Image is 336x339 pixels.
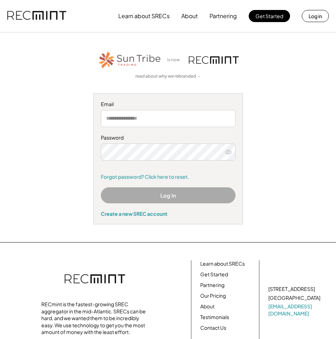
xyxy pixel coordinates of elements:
img: recmint-logotype%403x.png [64,267,125,292]
div: Email [101,101,236,108]
button: Get Started [249,10,290,22]
div: [STREET_ADDRESS] [268,286,315,293]
button: Partnering [210,9,237,23]
img: STT_Horizontal_Logo%2B-%2BColor.png [98,50,162,70]
button: Log in [302,10,329,22]
div: RECmint is the fastest-growing SREC aggregator in the mid-Atlantic. SRECs can be hard, and we wan... [41,301,148,336]
img: recmint-logotype%403x.png [189,56,239,64]
a: Partnering [200,282,224,289]
a: read about why we rebranded → [135,73,201,79]
img: recmint-logotype%403x.png [7,4,66,28]
a: Learn about SRECs [200,260,245,267]
a: Testimonials [200,314,229,321]
a: [EMAIL_ADDRESS][DOMAIN_NAME] [268,303,322,317]
a: Get Started [200,271,228,278]
button: About [181,9,198,23]
a: Contact Us [200,324,226,332]
div: [GEOGRAPHIC_DATA] [268,294,320,302]
div: Password [101,134,236,141]
button: Log In [101,187,236,203]
a: About [200,303,214,310]
a: Our Pricing [200,292,226,299]
a: Forgot password? Click here to reset. [101,173,236,181]
button: Learn about SRECs [118,9,170,23]
div: Create a new SREC account [101,210,236,217]
div: is now [165,57,185,63]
